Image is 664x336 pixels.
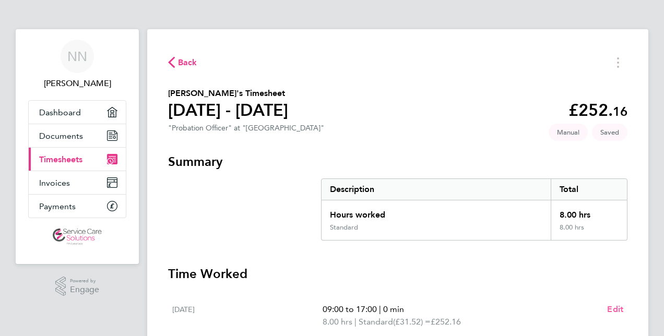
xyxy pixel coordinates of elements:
span: NN [67,50,87,63]
span: Edit [607,304,623,314]
a: Dashboard [29,101,126,124]
span: 09:00 to 17:00 [323,304,377,314]
span: Powered by [70,277,99,285]
span: Timesheets [39,154,82,164]
span: Engage [70,285,99,294]
app-decimal: £252. [568,100,627,120]
span: This timesheet was manually created. [549,124,588,141]
span: (£31.52) = [393,317,431,327]
a: Timesheets [29,148,126,171]
span: Documents [39,131,83,141]
span: This timesheet is Saved. [592,124,627,141]
h1: [DATE] - [DATE] [168,100,288,121]
div: Hours worked [322,200,551,223]
span: 8.00 hrs [323,317,352,327]
div: 8.00 hrs [551,200,627,223]
h3: Time Worked [168,266,627,282]
button: Back [168,56,197,69]
a: Invoices [29,171,126,194]
span: Dashboard [39,107,81,117]
div: [DATE] [172,303,323,328]
span: | [379,304,381,314]
div: Standard [330,223,358,232]
div: Total [551,179,627,200]
a: Powered byEngage [55,277,100,296]
a: NN[PERSON_NAME] [28,40,126,90]
h2: [PERSON_NAME]'s Timesheet [168,87,288,100]
button: Timesheets Menu [609,54,627,70]
a: Payments [29,195,126,218]
span: Standard [359,316,393,328]
a: Go to home page [28,229,126,245]
a: Documents [29,124,126,147]
img: servicecare-logo-retina.png [53,229,102,245]
span: £252.16 [431,317,461,327]
span: Invoices [39,178,70,188]
div: Summary [321,178,627,241]
div: Description [322,179,551,200]
span: Back [178,56,197,69]
div: 8.00 hrs [551,223,627,240]
h3: Summary [168,153,627,170]
span: Nicole Nyamwiza [28,77,126,90]
span: | [354,317,357,327]
nav: Main navigation [16,29,139,264]
a: Edit [607,303,623,316]
span: 0 min [383,304,404,314]
span: Payments [39,201,76,211]
div: "Probation Officer" at "[GEOGRAPHIC_DATA]" [168,124,324,133]
span: 16 [613,104,627,119]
